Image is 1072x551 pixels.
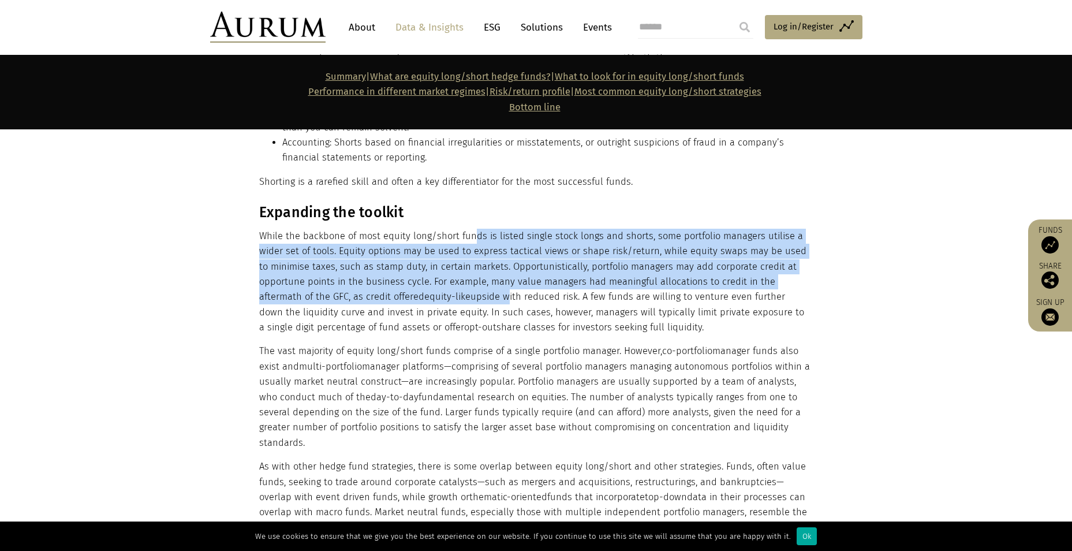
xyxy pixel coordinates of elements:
a: About [343,17,381,38]
span: day-to-day [371,392,419,403]
a: Performance in different market regimes [308,86,485,97]
img: Aurum [210,12,326,43]
a: Solutions [515,17,569,38]
span: thematic-oriented [469,492,547,502]
a: Most common equity long/short strategies [574,86,761,97]
span: top-down [645,492,687,502]
a: Bottom line [509,102,561,113]
a: Risk/return profile [490,86,570,97]
span: opt-out [464,322,496,333]
div: Share [1034,262,1066,289]
a: Funds [1034,225,1066,254]
img: Access Funds [1041,236,1059,254]
a: ESG [478,17,506,38]
h3: Expanding the toolkit [259,204,810,221]
p: While the backbone of most equity long/short funds is listed single stock longs and shorts, some ... [259,229,810,336]
span: Log in/Register [774,20,834,33]
img: Sign up to our newsletter [1041,308,1059,326]
a: Events [577,17,612,38]
span: equity-like [424,291,470,302]
span: co-portfolio [662,345,712,356]
p: Shorting is a rarefied skill and often a key differentiator for the most successful funds. [259,174,810,189]
span: multi-portfolio [299,361,362,372]
a: Sign up [1034,297,1066,326]
a: Summary [326,71,366,82]
a: Log in/Register [765,15,862,39]
img: Share this post [1041,271,1059,289]
strong: | | | | [308,71,761,113]
a: Data & Insights [390,17,469,38]
input: Submit [733,16,756,39]
a: What are equity long/short hedge funds? [370,71,551,82]
li: Accounting: Shorts based on financial irregularities or misstatements, or outright suspicions of ... [282,135,810,166]
a: What to look for in equity long/short funds [555,71,744,82]
p: The vast majority of equity long/short funds comprise of a single portfolio manager. However, man... [259,344,810,451]
div: Ok [797,527,817,545]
